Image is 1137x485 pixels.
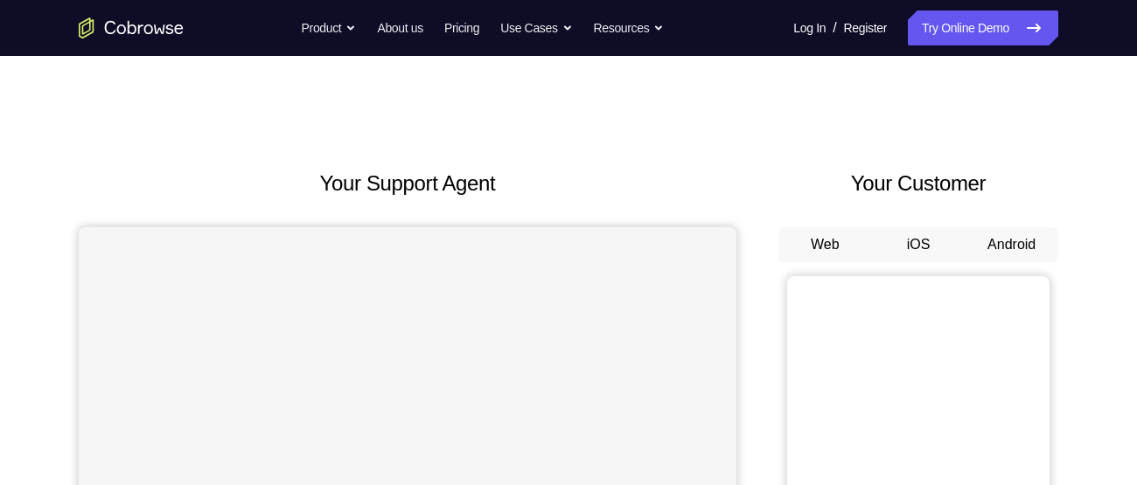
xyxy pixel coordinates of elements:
a: Go to the home page [79,17,184,38]
a: About us [377,10,422,45]
button: Product [302,10,357,45]
button: Resources [594,10,665,45]
h2: Your Customer [778,168,1058,199]
button: iOS [872,227,966,262]
a: Try Online Demo [908,10,1058,45]
a: Pricing [444,10,479,45]
button: Use Cases [500,10,572,45]
h2: Your Support Agent [79,168,736,199]
button: Web [778,227,872,262]
a: Register [844,10,887,45]
a: Log In [793,10,826,45]
button: Android [965,227,1058,262]
span: / [833,17,836,38]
